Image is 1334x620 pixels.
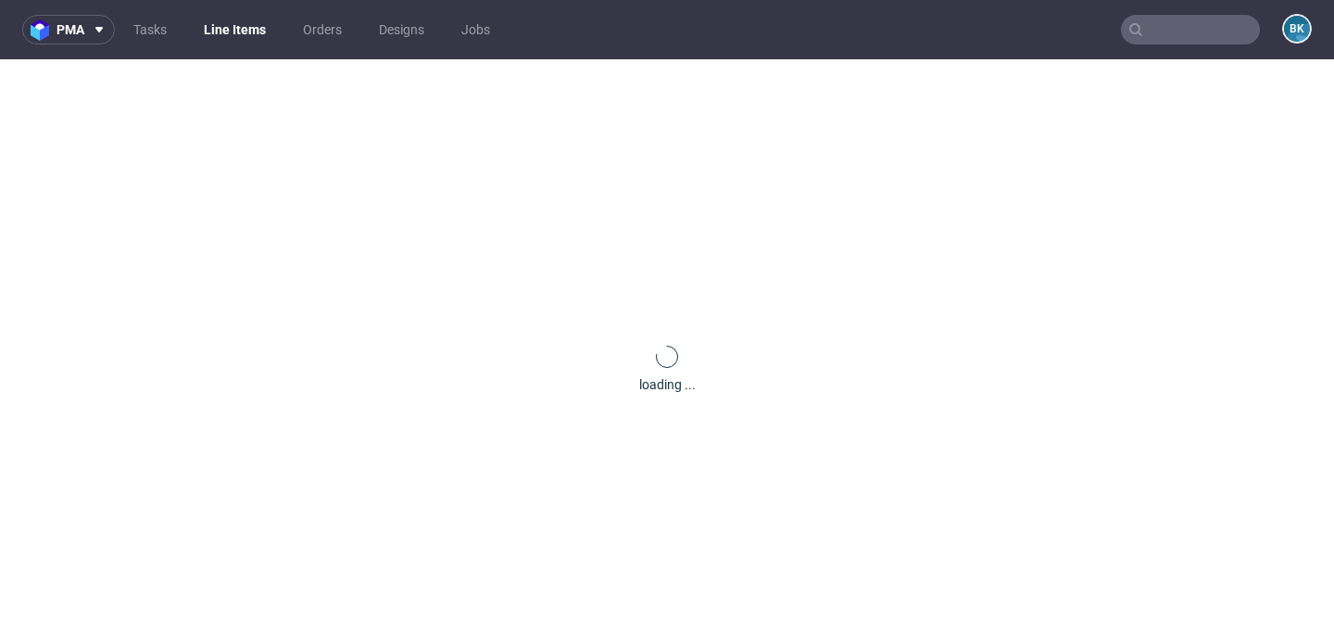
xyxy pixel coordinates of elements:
[292,15,353,44] a: Orders
[193,15,277,44] a: Line Items
[122,15,178,44] a: Tasks
[57,23,84,36] span: pma
[450,15,501,44] a: Jobs
[31,19,57,41] img: logo
[1284,16,1310,42] figcaption: BK
[22,15,115,44] button: pma
[368,15,435,44] a: Designs
[639,375,696,394] div: loading ...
